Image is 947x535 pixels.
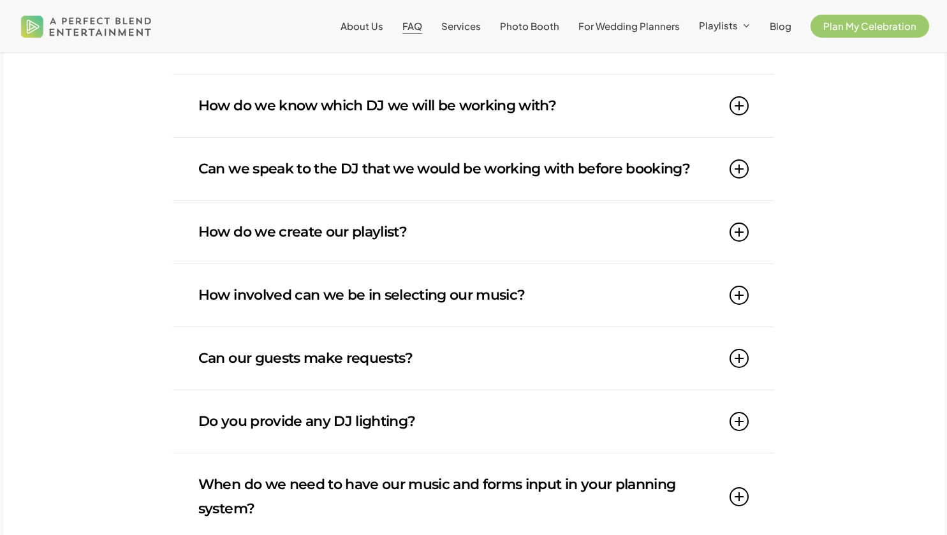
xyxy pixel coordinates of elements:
[578,21,680,31] a: For Wedding Planners
[500,20,559,32] span: Photo Booth
[198,138,749,200] a: Can we speak to the DJ that we would be working with before booking?
[402,20,422,32] span: FAQ
[811,21,929,31] a: Plan My Celebration
[341,21,383,31] a: About Us
[823,20,916,32] span: Plan My Celebration
[699,20,751,32] a: Playlists
[441,20,481,32] span: Services
[198,201,749,263] a: How do we create our playlist?
[198,327,749,390] a: Can our guests make requests?
[441,21,481,31] a: Services
[770,21,791,31] a: Blog
[500,21,559,31] a: Photo Booth
[198,264,749,326] a: How involved can we be in selecting our music?
[341,20,383,32] span: About Us
[18,5,155,47] img: A Perfect Blend Entertainment
[770,20,791,32] span: Blog
[198,390,749,453] a: Do you provide any DJ lighting?
[578,20,680,32] span: For Wedding Planners
[699,19,738,31] span: Playlists
[198,75,749,137] a: How do we know which DJ we will be working with?
[402,21,422,31] a: FAQ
